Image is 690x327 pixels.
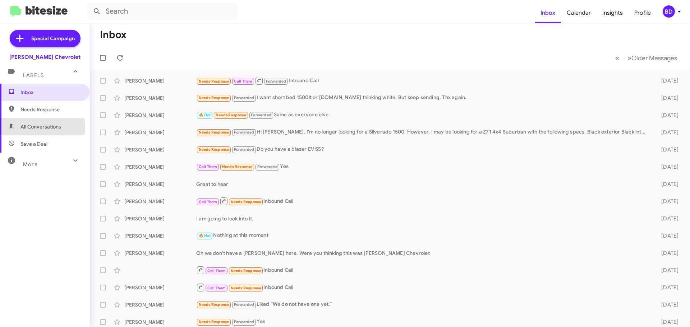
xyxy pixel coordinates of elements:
span: Needs Response [199,302,229,307]
span: « [615,53,619,62]
span: Needs Response [231,286,261,290]
div: Inbound Call [196,266,650,275]
a: Inbox [535,3,561,23]
h1: Inbox [100,29,126,41]
span: Special Campaign [31,35,75,42]
div: Oh we don't have a [PERSON_NAME] here. Were you thinking this was [PERSON_NAME] Chevrolet [196,249,650,257]
div: [DATE] [650,284,684,291]
div: Hi [PERSON_NAME]. I'm no longer looking for a Silverado 1500. However, I may be looking for a Z71... [196,128,650,136]
div: [PERSON_NAME] [124,301,196,308]
span: Call Them [199,164,217,169]
input: Search [87,3,238,20]
div: [PERSON_NAME] [124,94,196,102]
div: [DATE] [650,181,684,188]
a: Profile [629,3,657,23]
span: 🔥 Hot [199,233,211,238]
div: [PERSON_NAME] [124,181,196,188]
div: [DATE] [650,129,684,136]
nav: Page navigation example [611,51,681,65]
div: [DATE] [650,94,684,102]
div: [DATE] [650,249,684,257]
span: Forwarded [256,164,279,170]
span: Needs Response [216,113,246,117]
div: [PERSON_NAME] Chevrolet [9,53,80,61]
span: » [627,53,631,62]
div: [PERSON_NAME] [124,198,196,205]
div: Inbound Call [196,76,650,85]
div: [DATE] [650,232,684,239]
div: [DATE] [650,301,684,308]
div: Liked “We do not have one yet.” [196,300,650,309]
span: Forwarded [232,319,256,326]
span: Forwarded [232,302,256,308]
div: Same as everyone else [196,111,650,119]
div: [PERSON_NAME] [124,77,196,84]
button: Next [623,51,681,65]
span: More [23,161,38,168]
div: [PERSON_NAME] [124,284,196,291]
button: Previous [611,51,624,65]
span: 🔥 Hot [199,113,211,117]
span: Needs Response [20,106,82,113]
span: Call Them [207,286,226,290]
a: Insights [597,3,629,23]
div: [PERSON_NAME] [124,129,196,136]
span: Older Messages [631,54,677,62]
div: Yes [196,163,650,171]
div: [DATE] [650,198,684,205]
span: Needs Response [199,319,229,324]
div: [DATE] [650,163,684,170]
div: [DATE] [650,77,684,84]
span: All Conversations [20,123,61,130]
a: Calendar [561,3,597,23]
span: Needs Response [231,200,261,204]
div: I am going to look into it. [196,215,650,222]
span: Call Them [199,200,217,204]
span: Forwarded [232,95,256,102]
div: Inbound Call [196,197,650,206]
div: [PERSON_NAME] [124,318,196,326]
div: [PERSON_NAME] [124,232,196,239]
div: [PERSON_NAME] [124,163,196,170]
div: [DATE] [650,267,684,274]
span: Forwarded [232,146,256,153]
div: Inbound Call [196,283,650,292]
span: Needs Response [199,95,229,100]
span: Forwarded [249,112,273,119]
span: Needs Response [231,268,261,273]
div: [PERSON_NAME] [124,146,196,153]
span: Forwarded [264,78,288,85]
div: [DATE] [650,112,684,119]
div: [PERSON_NAME] [124,112,196,119]
button: BD [657,5,682,18]
span: Call Them [207,268,226,273]
a: Special Campaign [10,30,80,47]
div: BD [663,5,675,18]
div: [PERSON_NAME] [124,249,196,257]
span: Labels [23,72,44,79]
div: [DATE] [650,215,684,222]
span: Inbox [20,89,82,96]
div: Yes [196,318,650,326]
span: Call Them [234,79,253,84]
span: Needs Response [199,79,229,84]
div: [DATE] [650,318,684,326]
div: [PERSON_NAME] [124,215,196,222]
div: Do you have a blazer EV SS? [196,145,650,154]
div: [DATE] [650,146,684,153]
span: Forwarded [232,129,256,136]
div: Nothing at this moment [196,232,650,240]
div: I want short bed 1500lt or [DOMAIN_NAME] thinking white. But keep sending. Thx again. [196,94,650,102]
span: Needs Response [199,147,229,152]
div: Great to hear [196,181,650,188]
span: Needs Response [222,164,253,169]
span: Needs Response [199,130,229,135]
span: Save a Deal [20,140,47,148]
